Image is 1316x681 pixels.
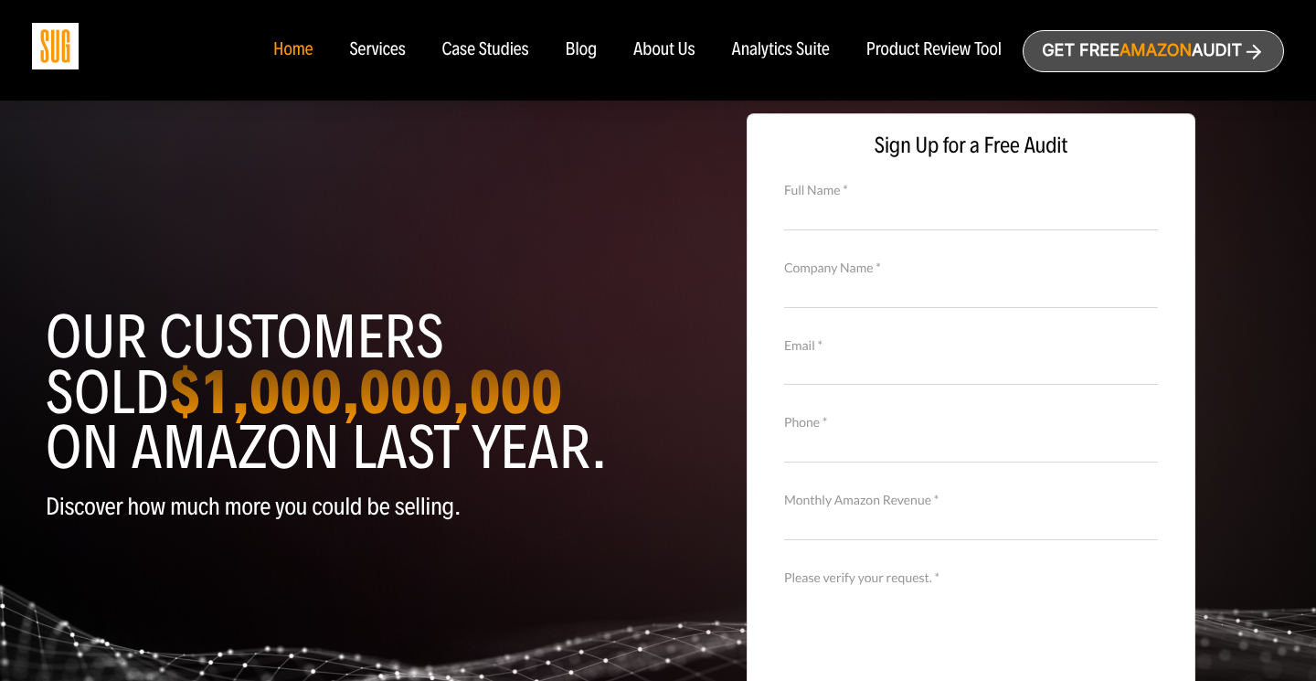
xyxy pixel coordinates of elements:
[784,585,1062,656] iframe: reCAPTCHA
[349,40,405,60] a: Services
[766,133,1176,159] span: Sign Up for a Free Audit
[784,258,1158,278] label: Company Name *
[784,490,1158,510] label: Monthly Amazon Revenue *
[784,568,1158,588] label: Please verify your request. *
[633,40,695,60] a: About Us
[46,494,644,520] p: Discover how much more you could be selling.
[784,353,1158,385] input: Email *
[784,275,1158,307] input: Company Name *
[784,335,1158,356] label: Email *
[169,355,562,430] strong: $1,000,000,000
[1120,41,1192,60] span: Amazon
[46,310,644,475] h1: Our customers sold on Amazon last year.
[866,40,1002,60] a: Product Review Tool
[1023,30,1284,72] a: Get freeAmazonAudit
[784,412,1158,432] label: Phone *
[784,180,1158,200] label: Full Name *
[784,431,1158,463] input: Contact Number *
[442,40,529,60] a: Case Studies
[32,23,79,69] img: Sug
[784,508,1158,540] input: Monthly Amazon Revenue *
[784,197,1158,229] input: Full Name *
[566,40,598,60] a: Blog
[732,40,830,60] a: Analytics Suite
[273,40,313,60] a: Home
